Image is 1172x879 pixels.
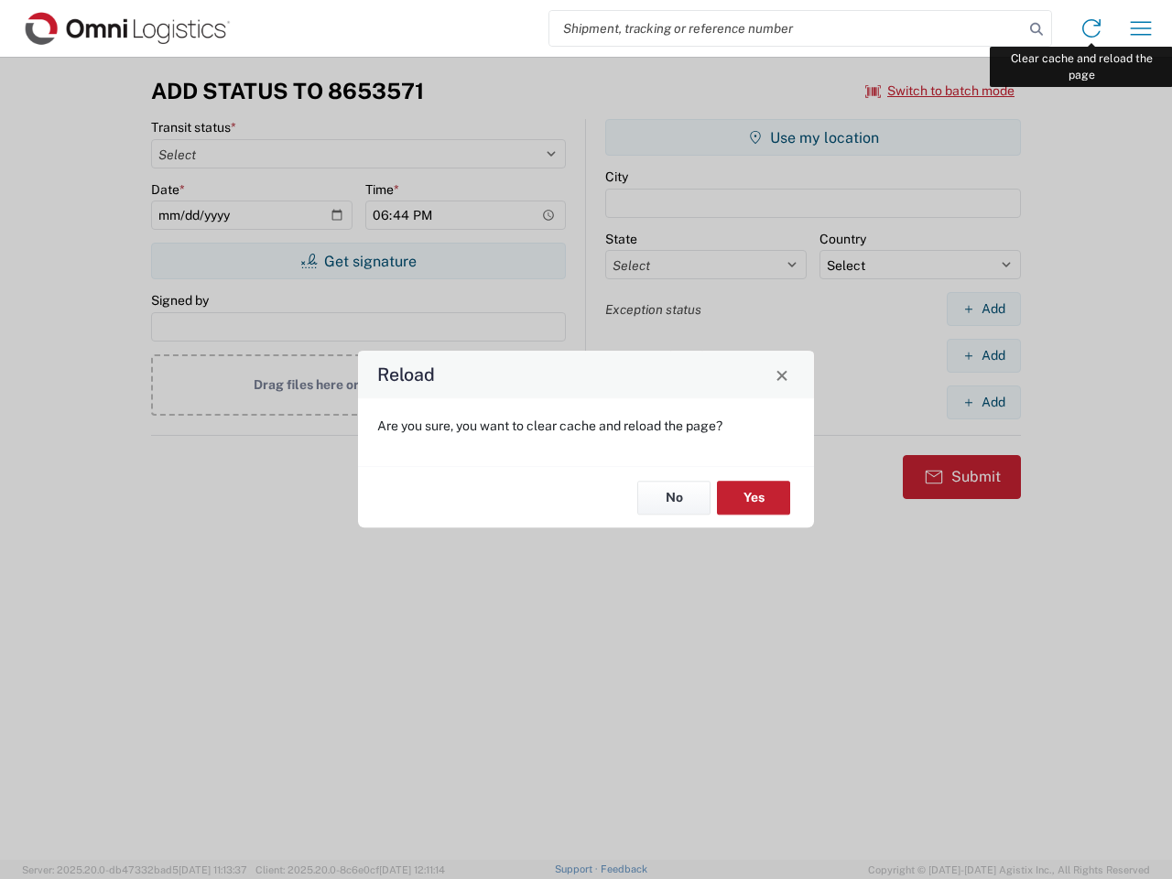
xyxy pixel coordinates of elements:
button: Yes [717,481,790,515]
button: Close [769,362,795,387]
button: No [637,481,711,515]
input: Shipment, tracking or reference number [549,11,1024,46]
h4: Reload [377,362,435,388]
p: Are you sure, you want to clear cache and reload the page? [377,418,795,434]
